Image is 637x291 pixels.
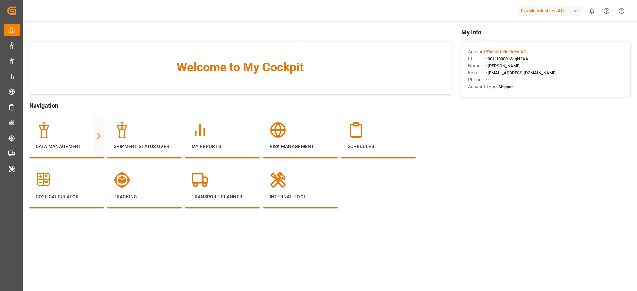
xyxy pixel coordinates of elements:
[518,6,582,16] div: Evonik Industries AG
[496,84,513,89] span: : Shipper
[36,143,97,150] p: Data Management
[468,69,486,76] span: Email
[270,193,331,200] p: Internal Tool
[486,77,491,82] span: : —
[29,101,452,110] span: Navigation
[468,62,486,69] span: Name
[486,49,526,54] span: :
[487,49,526,54] span: Evonik Industries AG
[468,83,496,90] span: Account Type
[461,28,630,37] span: My Info
[192,193,253,200] p: Transport Planner
[584,3,599,18] button: show 0 new notifications
[36,193,97,200] p: CO2e Calculator
[42,58,438,76] span: Welcome to My Cockpit
[486,56,530,61] span: : 0011t000013eqN2AAI
[599,3,614,18] button: Help Center
[114,193,175,200] p: Tracking
[270,143,331,150] p: Risk Management
[468,48,486,55] span: Account
[468,76,486,83] span: Phone
[468,55,486,62] span: Id
[348,143,409,150] p: Schedules
[192,143,253,150] p: My Reports
[114,143,175,150] p: Shipment Status Overview
[486,63,521,68] span: : [PERSON_NAME]
[518,4,584,17] button: Evonik Industries AG
[486,70,557,75] span: : [EMAIL_ADDRESS][DOMAIN_NAME]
